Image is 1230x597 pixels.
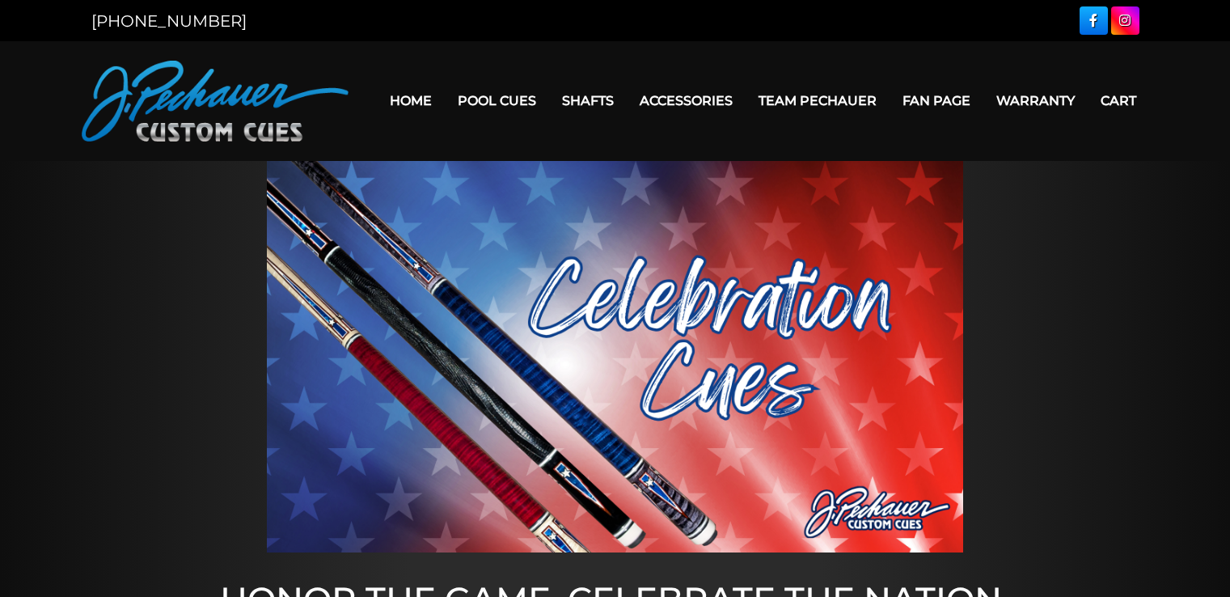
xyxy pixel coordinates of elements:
[746,80,890,121] a: Team Pechauer
[627,80,746,121] a: Accessories
[890,80,983,121] a: Fan Page
[1088,80,1149,121] a: Cart
[91,11,247,31] a: [PHONE_NUMBER]
[549,80,627,121] a: Shafts
[445,80,549,121] a: Pool Cues
[377,80,445,121] a: Home
[82,61,349,142] img: Pechauer Custom Cues
[983,80,1088,121] a: Warranty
